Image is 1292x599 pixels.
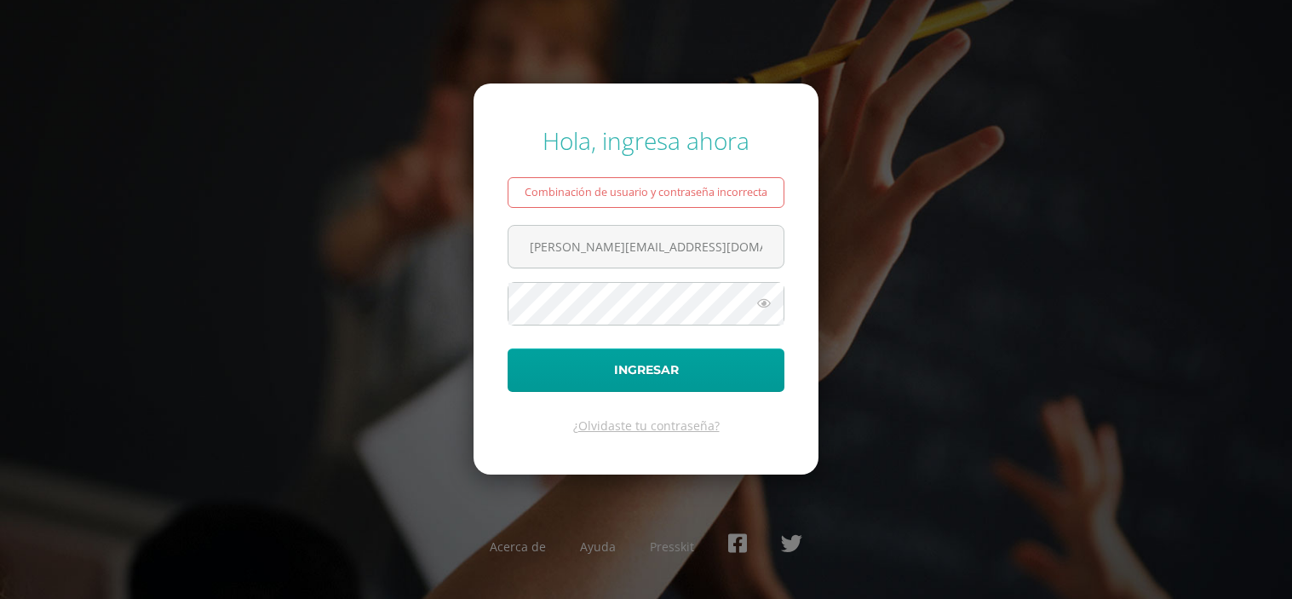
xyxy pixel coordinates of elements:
button: Ingresar [508,348,784,392]
div: Combinación de usuario y contraseña incorrecta [508,177,784,208]
a: Ayuda [580,539,616,555]
input: Correo electrónico o usuario [508,226,784,268]
a: ¿Olvidaste tu contraseña? [573,418,720,434]
a: Acerca de [490,539,546,555]
div: Hola, ingresa ahora [508,124,784,157]
a: Presskit [650,539,694,555]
